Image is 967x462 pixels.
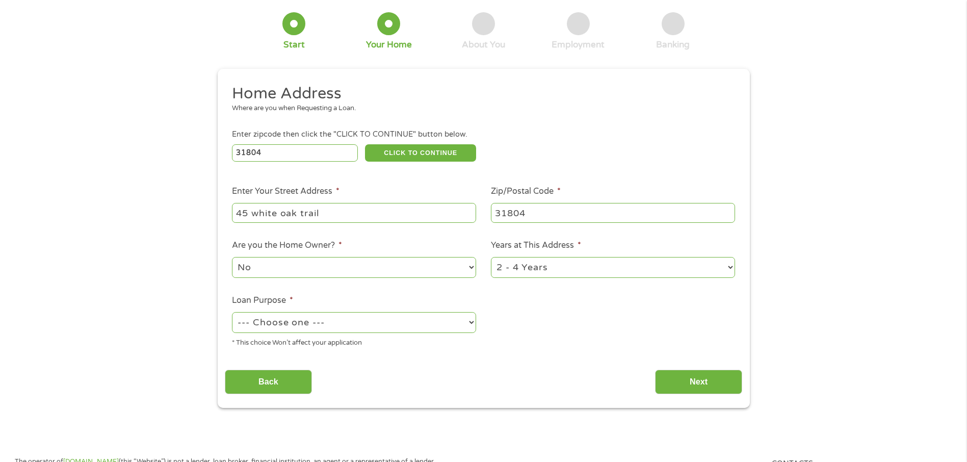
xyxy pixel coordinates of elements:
[491,186,561,197] label: Zip/Postal Code
[232,295,293,306] label: Loan Purpose
[656,39,690,50] div: Banking
[232,104,727,114] div: Where are you when Requesting a Loan.
[491,240,581,251] label: Years at This Address
[232,144,358,162] input: Enter Zipcode (e.g 01510)
[365,144,476,162] button: CLICK TO CONTINUE
[462,39,505,50] div: About You
[232,129,735,140] div: Enter zipcode then click the "CLICK TO CONTINUE" button below.
[232,186,339,197] label: Enter Your Street Address
[232,335,476,348] div: * This choice Won’t affect your application
[283,39,305,50] div: Start
[232,240,342,251] label: Are you the Home Owner?
[366,39,412,50] div: Your Home
[655,370,742,395] input: Next
[232,203,476,222] input: 1 Main Street
[232,84,727,104] h2: Home Address
[225,370,312,395] input: Back
[552,39,605,50] div: Employment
